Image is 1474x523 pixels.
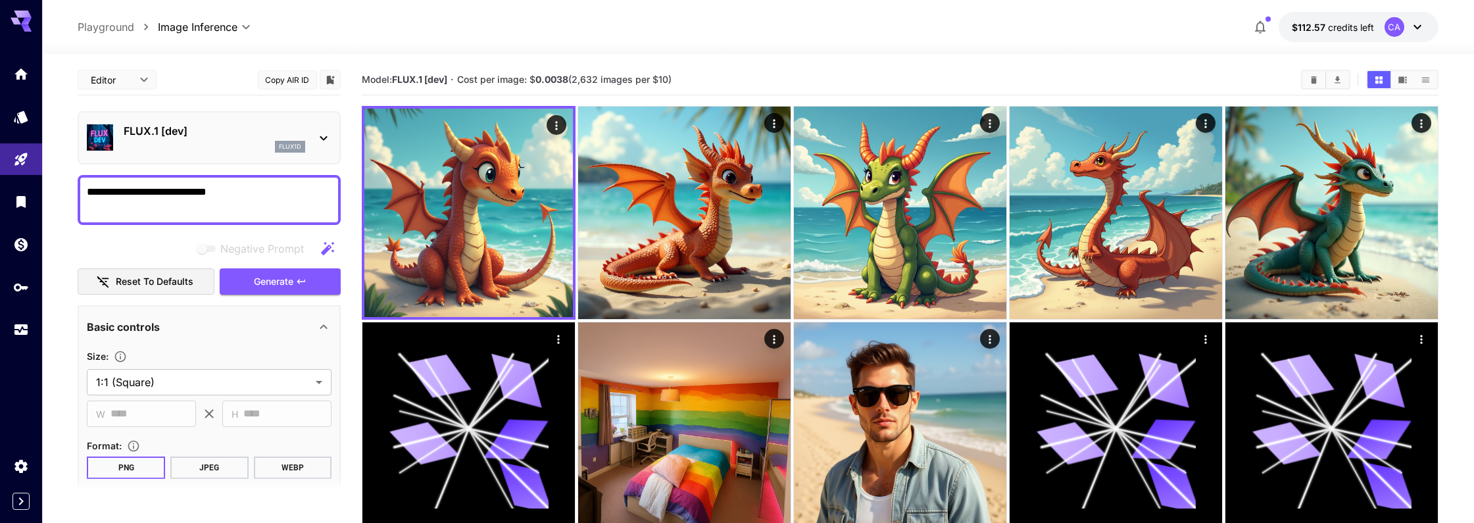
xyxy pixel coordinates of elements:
b: 0.0038 [535,74,568,85]
div: Actions [1412,329,1431,349]
div: API Keys [13,279,29,295]
div: Models [13,109,29,125]
span: W [96,407,105,422]
nav: breadcrumb [78,19,158,35]
button: Show images in video view [1391,71,1414,88]
p: flux1d [279,142,301,151]
button: WEBP [254,457,332,479]
div: Library [13,193,29,210]
span: Format : [87,440,122,451]
img: Z [578,107,791,319]
button: Adjust the dimensions of the generated image by specifying its width and height in pixels, or sel... [109,350,132,363]
div: Basic controls [87,311,332,343]
span: H [232,407,238,422]
div: Wallet [13,236,29,253]
img: 9k= [1010,107,1222,319]
button: Download All [1326,71,1349,88]
span: credits left [1328,22,1374,33]
div: Playground [13,151,29,168]
a: Playground [78,19,134,35]
span: Image Inference [158,19,237,35]
div: FLUX.1 [dev]flux1d [87,118,332,158]
span: Editor [91,73,132,87]
div: Actions [980,113,1000,133]
button: $112.56719CA [1279,12,1438,42]
img: Z [794,107,1006,319]
button: Choose the file format for the output image. [122,439,145,453]
p: FLUX.1 [dev] [124,123,305,139]
button: Generate [220,268,341,295]
div: Settings [13,458,29,474]
button: Expand sidebar [12,493,30,510]
button: Clear Images [1302,71,1325,88]
div: Actions [549,329,568,349]
span: Generate [254,274,293,290]
div: Actions [764,113,784,133]
span: $112.57 [1292,22,1328,33]
div: Actions [547,115,566,135]
div: Clear ImagesDownload All [1301,70,1350,89]
div: Actions [980,329,1000,349]
span: Model: [362,74,447,85]
span: Size : [87,351,109,362]
div: Show images in grid viewShow images in video viewShow images in list view [1366,70,1438,89]
button: JPEG [170,457,249,479]
b: FLUX.1 [dev] [392,74,447,85]
button: Show images in list view [1414,71,1437,88]
button: PNG [87,457,165,479]
p: · [451,72,454,87]
div: Actions [1196,113,1216,133]
span: Cost per image: $ (2,632 images per $10) [457,74,672,85]
span: 1:1 (Square) [96,374,310,390]
div: Actions [1412,113,1431,133]
button: Copy AIR ID [258,70,317,89]
span: Negative Prompt [220,241,304,257]
img: Z [1225,107,1438,319]
div: Actions [764,329,784,349]
div: CA [1385,17,1404,37]
div: $112.56719 [1292,20,1374,34]
div: Usage [13,322,29,338]
div: Home [13,66,29,82]
button: Reset to defaults [78,268,214,295]
div: Actions [1196,329,1216,349]
button: Add to library [324,72,336,87]
span: Negative prompts are not compatible with the selected model. [194,240,314,257]
button: Show images in grid view [1367,71,1390,88]
p: Basic controls [87,319,160,335]
img: ACSMTuihqZQmAAAAAElFTkSuQmCC [364,109,573,317]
